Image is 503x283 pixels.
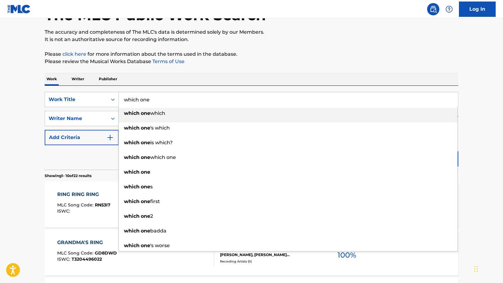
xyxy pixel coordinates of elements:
a: RING RING RINGMLC Song Code:RN53I7ISWC:Writers (2)[PERSON_NAME] (JR), [PERSON_NAME]Recording Arti... [45,182,458,228]
strong: which [124,228,140,234]
p: Showing 1 - 10 of 22 results [45,173,91,179]
span: 's worse [150,243,170,248]
strong: which [124,213,140,219]
a: Log In [459,2,496,17]
span: 100 % [337,250,356,261]
span: MLC Song Code : [57,250,95,256]
a: Public Search [427,3,439,15]
strong: which [124,169,140,175]
div: Drag [474,260,478,278]
button: Add Criteria [45,130,119,145]
p: Work [45,73,59,85]
strong: one [141,184,150,190]
span: which [150,110,165,116]
img: help [445,6,453,13]
span: MLC Song Code : [57,202,95,208]
strong: one [141,154,150,160]
div: Work Title [49,96,104,103]
span: T3204496022 [72,256,102,262]
img: search [430,6,437,13]
span: GD8DWD [95,250,117,256]
strong: which [124,140,140,145]
span: which one [150,154,176,160]
strong: one [141,228,150,234]
strong: which [124,110,140,116]
a: GRANDMA'S RINGMLC Song Code:GD8DWDISWC:T3204496022Writers (4)[PERSON_NAME] [PERSON_NAME], [PERSON... [45,230,458,276]
strong: one [141,140,150,145]
p: The accuracy and completeness of The MLC's data is determined solely by our Members. [45,28,458,36]
strong: which [124,243,140,248]
strong: one [141,125,150,131]
strong: which [124,184,140,190]
span: 's which [150,125,170,131]
span: RN53I7 [95,202,110,208]
img: MLC Logo [7,5,31,13]
a: click here [62,51,86,57]
p: Please review the Musical Works Database [45,58,458,65]
form: Search Form [45,92,458,170]
span: ISWC : [57,208,72,214]
span: 2 [150,213,153,219]
strong: one [141,213,150,219]
strong: one [141,110,150,116]
span: s [150,184,153,190]
strong: one [141,198,150,204]
div: Recording Artists ( 0 ) [220,259,312,264]
strong: one [141,169,150,175]
p: Publisher [97,73,119,85]
p: Writer [70,73,86,85]
strong: which [124,198,140,204]
span: ISWC : [57,256,72,262]
span: badda [150,228,166,234]
div: GRANDMA'S RING [57,239,117,246]
div: Help [443,3,455,15]
img: 9d2ae6d4665cec9f34b9.svg [106,134,114,141]
span: is which? [150,140,173,145]
div: Writer Name [49,115,104,122]
span: first [150,198,160,204]
div: RING RING RING [57,191,110,198]
p: It is not an authoritative source for recording information. [45,36,458,43]
p: Please for more information about the terms used in the database. [45,51,458,58]
strong: which [124,154,140,160]
strong: one [141,243,150,248]
iframe: Chat Widget [472,254,503,283]
strong: which [124,125,140,131]
a: Terms of Use [151,58,184,64]
div: [PERSON_NAME] [PERSON_NAME], [PERSON_NAME], [PERSON_NAME] [PERSON_NAME], [PERSON_NAME] [PERSON_NAME] [220,247,312,258]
